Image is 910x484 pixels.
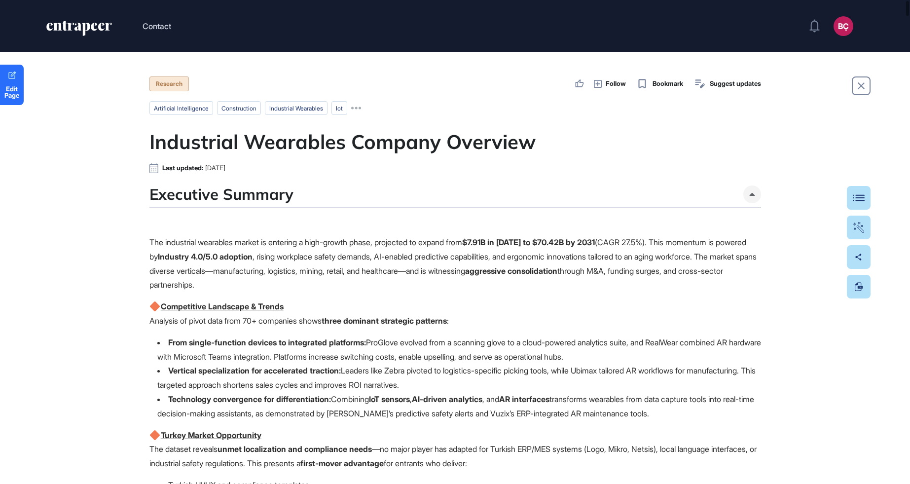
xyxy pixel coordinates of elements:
[594,78,626,89] button: Follow
[45,21,113,39] a: entrapeer-logo
[499,394,549,404] strong: AR interfaces
[834,16,853,36] button: BÇ
[636,77,683,91] button: Bookmark
[331,101,347,115] li: iot
[149,101,213,115] li: artificial intelligence
[168,394,331,404] strong: Technology convergence for differentiation:
[217,101,261,115] li: Construction
[149,185,293,203] h4: Executive Summary
[149,301,284,311] u: Competitive Landscape & Trends
[143,20,171,33] button: Contact
[149,130,761,153] h1: Industrial Wearables Company Overview
[149,235,761,292] p: The industrial wearables market is entering a high-growth phase, projected to expand from (CAGR 2...
[149,428,761,471] p: The dataset reveals —no major player has adapted for Turkish ERP/MES systems (Logo, Mikro, Netsis...
[157,394,754,418] p: Combining , , and transforms wearables from data capture tools into real-time decision-making ass...
[710,79,761,89] span: Suggest updates
[168,337,366,347] strong: From single-function devices to integrated platforms:
[157,366,756,390] p: Leaders like Zebra pivoted to logistics-specific picking tools, while Ubimax tailored AR workflow...
[149,76,189,91] div: Research
[157,337,761,362] p: ProGlove evolved from a scanning glove to a cloud-powered analytics suite, and RealWear combined ...
[162,164,225,172] div: Last updated:
[322,316,447,326] strong: three dominant strategic patterns
[606,79,626,89] span: Follow
[300,458,384,468] strong: first-mover advantage
[465,266,557,276] strong: aggressive consolidation
[265,101,328,115] li: Industrial Wearables
[149,430,261,440] u: Turkey Market Opportunity
[218,444,372,454] strong: unmet localization and compliance needs
[205,164,225,172] span: [DATE]
[149,299,761,328] p: Analysis of pivot data from 70+ companies shows :
[653,79,683,89] span: Bookmark
[158,252,253,261] strong: Industry 4.0/5.0 adoption
[168,366,341,375] strong: Vertical specialization for accelerated traction:
[462,237,595,247] strong: $7.91B in [DATE] to $70.42B by 2031
[412,394,482,404] strong: AI-driven analytics
[369,394,410,404] strong: IoT sensors
[693,77,761,91] button: Suggest updates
